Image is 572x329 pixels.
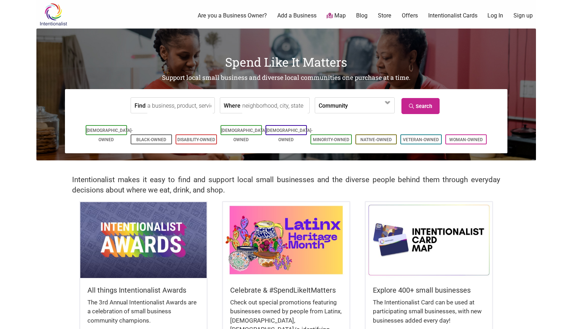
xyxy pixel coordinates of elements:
img: Latinx / Hispanic Heritage Month [223,202,349,278]
a: Add a Business [277,12,317,20]
h5: Celebrate & #SpendLikeItMatters [230,285,342,295]
a: Search [401,98,440,114]
a: Disability-Owned [177,137,215,142]
a: Store [378,12,391,20]
h1: Spend Like It Matters [36,53,536,71]
h5: Explore 400+ small businesses [373,285,485,295]
a: Native-Owned [360,137,392,142]
label: Find [135,98,146,113]
h2: Support local small business and diverse local communities one purchase at a time. [36,73,536,82]
h5: All things Intentionalist Awards [87,285,199,295]
a: Sign up [513,12,533,20]
a: [DEMOGRAPHIC_DATA]-Owned [221,128,268,142]
input: a business, product, service [147,98,213,114]
a: Map [327,12,346,20]
img: Intentionalist Card Map [366,202,492,278]
input: neighborhood, city, state [242,98,308,114]
a: Woman-Owned [449,137,483,142]
h2: Intentionalist makes it easy to find and support local small businesses and the diverse people be... [72,175,500,195]
a: Minority-Owned [313,137,349,142]
a: Offers [402,12,418,20]
a: [DEMOGRAPHIC_DATA]-Owned [266,128,313,142]
a: Veteran-Owned [403,137,439,142]
label: Where [224,98,241,113]
img: Intentionalist Awards [80,202,207,278]
a: Log In [487,12,503,20]
a: Are you a Business Owner? [198,12,267,20]
a: Blog [356,12,368,20]
label: Community [319,98,348,113]
a: Intentionalist Cards [428,12,477,20]
a: [DEMOGRAPHIC_DATA]-Owned [86,128,133,142]
a: Black-Owned [136,137,166,142]
img: Intentionalist [36,3,70,26]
